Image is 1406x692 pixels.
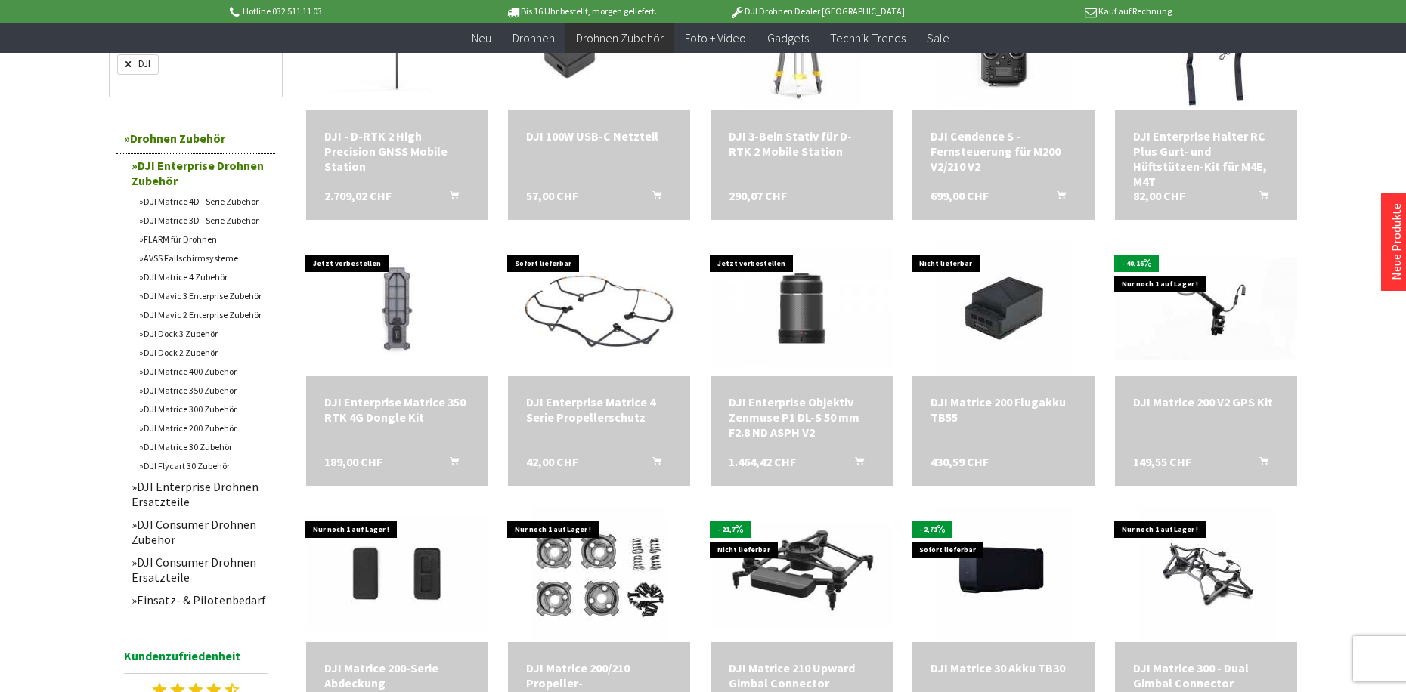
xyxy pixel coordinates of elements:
a: DJI Matrice 200 V2 GPS Kit 149,55 CHF In den Warenkorb [1133,394,1279,409]
span: Technik-Trends [830,30,906,45]
a: Drohnen Zubehör [565,23,674,54]
span: 189,00 CHF [324,454,382,469]
a: Foto + Video [674,23,757,54]
a: DJI Matrice 300 - Dual Gimbal Connector 249,92 CHF In den Warenkorb [1133,660,1279,690]
span: 82,00 CHF [1133,188,1185,203]
button: In den Warenkorb [432,454,468,474]
a: DJI Enterprise Drohnen Zubehör [124,154,275,192]
a: DJI Matrice 3D - Serie Zubehör [132,211,275,230]
span: 42,00 CHF [526,454,578,469]
span: 57,00 CHF [526,188,578,203]
a: DJI Mavic 2 Enterprise Zubehör [132,305,275,324]
div: DJI Matrice 300 - Dual Gimbal Connector [1133,660,1279,690]
div: DJI Matrice 200 Flugakku TB55 [931,394,1076,425]
div: DJI Enterprise Objektiv Zenmuse P1 DL-S 50 mm F2.8 ND ASPH V2 [729,394,875,440]
a: Einsatz- & Pilotenbedarf [124,589,275,611]
p: Kauf auf Rechnung [935,2,1171,20]
div: DJI Enterprise Matrice 4 Serie Propellerschutz [526,394,672,425]
img: DJI Matrice 300 - Dual Gimbal Connector [1138,506,1274,642]
a: DJI Enterprise Matrice 4 Serie Propellerschutz 42,00 CHF In den Warenkorb [526,394,672,425]
a: Neu [461,23,502,54]
a: DJI Matrice 30 Akku TB30 359,00 CHF In den Warenkorb [931,660,1076,675]
img: DJI Matrice 200 V2 GPS Kit [1115,257,1297,360]
button: In den Warenkorb [1039,188,1075,208]
div: DJI Matrice 30 Akku TB30 [931,660,1076,675]
a: DJI Matrice 400 Zubehör [132,362,275,381]
span: Kundenzufriedenheit [124,646,268,674]
img: DJI Matrice 200/210 Propeller-Montageplatten-Set [531,506,667,642]
div: DJI - D-RTK 2 High Precision GNSS Mobile Station [324,128,470,174]
a: DJI 100W USB-C Netzteil 57,00 CHF In den Warenkorb [526,128,672,144]
span: 430,59 CHF [931,454,989,469]
a: DJI Enterprise Objektiv Zenmuse P1 DL-S 50 mm F2.8 ND ASPH V2 1.464,42 CHF In den Warenkorb [729,394,875,440]
p: Hotline 032 511 11 03 [227,2,463,20]
a: DJI Enterprise Matrice 350 RTK 4G Dongle Kit 189,00 CHF In den Warenkorb [324,394,470,425]
span: 149,55 CHF [1133,454,1191,469]
button: In den Warenkorb [634,454,670,474]
span: 699,00 CHF [931,188,989,203]
a: DJI Dock 2 Zubehör [132,343,275,362]
div: DJI Enterprise Halter RC Plus Gurt- und Hüftstützen-Kit für M4E, M4T [1133,128,1279,189]
a: DJI 3-Bein Stativ für D-RTK 2 Mobile Station 290,07 CHF [729,128,875,159]
span: 2.709,02 CHF [324,188,392,203]
span: Foto + Video [685,30,746,45]
a: DJI Enterprise Drohnen Ersatzteile [124,475,275,513]
a: DJI Matrice 300 Zubehör [132,400,275,419]
span: Drohnen Zubehör [576,30,664,45]
a: AVSS Fallschirmsysteme [132,249,275,267]
div: DJI 3-Bein Stativ für D-RTK 2 Mobile Station [729,128,875,159]
p: DJI Drohnen Dealer [GEOGRAPHIC_DATA] [699,2,935,20]
button: In den Warenkorb [1241,188,1277,208]
a: Sale [916,23,960,54]
a: DJI Dock 3 Zubehör [132,324,275,343]
a: FLARM für Drohnen [132,230,275,249]
div: DJI Matrice 200 V2 GPS Kit [1133,394,1279,409]
div: DJI 100W USB-C Netzteil [526,128,672,144]
img: DJI Matrice 210 Upward Gimbal Connector [711,523,893,626]
button: In den Warenkorb [432,188,468,208]
a: DJI Matrice 350 Zubehör [132,381,275,400]
img: DJI Enterprise Objektiv Zenmuse P1 DL-S 50 mm F2.8 ND ASPH V2 [711,248,893,369]
button: In den Warenkorb [837,454,873,474]
a: DJI Matrice 210 Upward Gimbal Connector 470,74 CHF [729,660,875,690]
a: DJI Consumer Drohnen Ersatzteile [124,551,275,589]
span: 290,07 CHF [729,188,787,203]
div: DJI Cendence S - Fernsteuerung für M200 V2/210 V2 [931,128,1076,174]
a: Neue Produkte [1389,203,1404,280]
a: DJI Matrice 4 Zubehör [132,267,275,286]
a: Drohnen [502,23,565,54]
div: DJI Enterprise Matrice 350 RTK 4G Dongle Kit [324,394,470,425]
a: DJI - D-RTK 2 High Precision GNSS Mobile Station 2.709,02 CHF In den Warenkorb [324,128,470,174]
a: DJI Matrice 30 Zubehör [132,437,275,456]
button: In den Warenkorb [634,188,670,208]
a: DJI Matrice 4D - Serie Zubehör [132,192,275,211]
a: DJI Matrice 200 Flugakku TB55 430,59 CHF [931,394,1076,425]
img: DJI Matrice 200 Flugakku TB55 [936,240,1072,376]
a: DJI Cendence S - Fernsteuerung für M200 V2/210 V2 699,00 CHF In den Warenkorb [931,128,1076,174]
span: Gadgets [767,30,809,45]
span: Neu [472,30,491,45]
a: Gadgets [757,23,819,54]
span: 1.464,42 CHF [729,454,796,469]
span: Sale [927,30,949,45]
button: In den Warenkorb [1241,454,1277,474]
p: Bis 16 Uhr bestellt, morgen geliefert. [463,2,698,20]
a: DJI Mavic 3 Enterprise Zubehör [132,286,275,305]
a: DJI Enterprise Halter RC Plus Gurt- und Hüftstützen-Kit für M4E, M4T 82,00 CHF In den Warenkorb [1133,128,1279,189]
a: DJI Matrice 200 Zubehör [132,419,275,437]
span: Drohnen [513,30,555,45]
div: DJI Matrice 210 Upward Gimbal Connector [729,660,875,690]
a: DJI Flycart 30 Zubehör [132,456,275,475]
img: DJI Matrice 200-Serie Abdeckung Weatherproofing Top Shell Plug [306,517,488,632]
span: DJI [117,54,159,75]
img: DJI Enterprise Matrice 350 RTK 4G Dongle Kit [306,248,488,369]
img: DJI Matrice 30 Akku TB30 [936,506,1072,642]
a: Technik-Trends [819,23,916,54]
a: DJI Consumer Drohnen Zubehör [124,513,275,551]
img: DJI Enterprise Matrice 4 Serie Propellerschutz [508,251,690,366]
a: Drohnen Zubehör [116,123,275,154]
